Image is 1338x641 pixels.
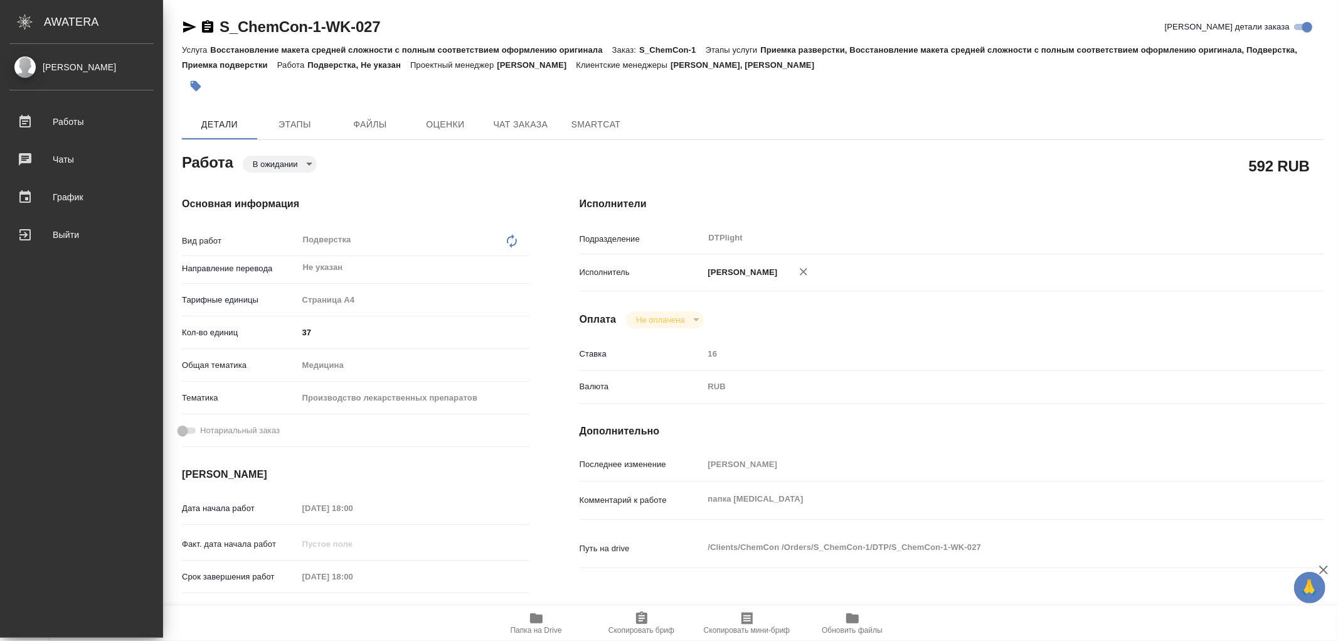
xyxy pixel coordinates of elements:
h2: 592 RUB [1249,155,1310,176]
p: Факт. дата начала работ [182,538,298,551]
textarea: папка [MEDICAL_DATA] [704,488,1262,510]
div: В ожидании [626,311,703,328]
h4: [PERSON_NAME] [182,467,529,482]
button: Скопировать ссылку для ЯМессенджера [182,19,197,35]
input: Пустое поле [298,568,408,586]
div: Страница А4 [298,289,529,311]
p: Исполнитель [580,266,704,279]
a: Работы [3,106,160,137]
p: [PERSON_NAME] [497,60,576,70]
span: Чат заказа [491,117,551,132]
p: Подверстка, Не указан [307,60,410,70]
span: Скопировать бриф [608,626,674,635]
input: Пустое поле [298,535,408,553]
p: Валюта [580,380,704,393]
p: Клиентские менеджеры [576,60,671,70]
button: Добавить тэг [182,72,210,100]
p: Проектный менеджер [410,60,497,70]
div: AWATERA [44,9,163,35]
span: Этапы [265,117,325,132]
p: Тарифные единицы [182,294,298,306]
p: [PERSON_NAME], [PERSON_NAME] [671,60,824,70]
div: Работы [9,112,154,131]
p: Тематика [182,392,298,404]
div: RUB [704,376,1262,397]
p: Срок завершения работ [182,571,298,583]
span: 🙏 [1299,574,1320,601]
textarea: /Clients/ChemCon /Orders/S_ChemCon-1/DTP/S_ChemCon-1-WK-027 [704,537,1262,558]
input: Пустое поле [704,345,1262,363]
p: Вид работ [182,235,298,247]
p: [PERSON_NAME] [704,266,778,279]
h4: Основная информация [182,197,529,212]
span: [PERSON_NAME] детали заказа [1165,21,1290,33]
input: Пустое поле [298,499,408,517]
div: Производство лекарственных препаратов [298,387,529,409]
input: ✎ Введи что-нибудь [298,323,529,342]
p: Общая тематика [182,359,298,372]
button: Удалить исполнителя [790,258,817,286]
p: Этапы услуги [706,45,761,55]
button: В ожидании [249,159,302,170]
button: Скопировать ссылку [200,19,215,35]
p: Подразделение [580,233,704,245]
a: Выйти [3,219,160,250]
p: S_ChemCon-1 [639,45,705,55]
span: Файлы [340,117,400,132]
h4: Исполнители [580,197,1324,212]
span: Детали [189,117,250,132]
button: Скопировать бриф [589,606,694,641]
a: График [3,181,160,213]
span: SmartCat [566,117,626,132]
span: Оценки [415,117,475,132]
button: Обновить файлы [800,606,905,641]
button: Папка на Drive [484,606,589,641]
p: Ставка [580,348,704,360]
p: Заказ: [612,45,639,55]
input: Пустое поле [704,455,1262,473]
p: Восстановление макета средней сложности с полным соответствием оформлению оригинала [210,45,612,55]
span: Папка на Drive [511,626,562,635]
p: Дата начала работ [182,502,298,515]
span: Нотариальный заказ [200,424,280,437]
a: S_ChemCon-1-WK-027 [220,18,380,35]
div: График [9,188,154,207]
p: Направление перевода [182,262,298,275]
div: В ожидании [243,156,317,173]
div: [PERSON_NAME] [9,60,154,74]
h4: Дополнительно [580,424,1324,439]
h2: Работа [182,150,233,173]
p: Кол-во единиц [182,326,298,339]
p: Работа [277,60,308,70]
p: Последнее изменение [580,458,704,471]
button: Не оплачена [632,315,688,325]
div: Выйти [9,225,154,244]
p: Услуга [182,45,210,55]
button: 🙏 [1294,572,1325,603]
span: Обновить файлы [822,626,883,635]
div: Чаты [9,150,154,169]
a: Чаты [3,144,160,175]
p: Путь на drive [580,542,704,555]
span: Скопировать мини-бриф [704,626,790,635]
button: Скопировать мини-бриф [694,606,800,641]
h4: Оплата [580,312,617,327]
p: Комментарий к работе [580,494,704,507]
div: Медицина [298,355,529,376]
